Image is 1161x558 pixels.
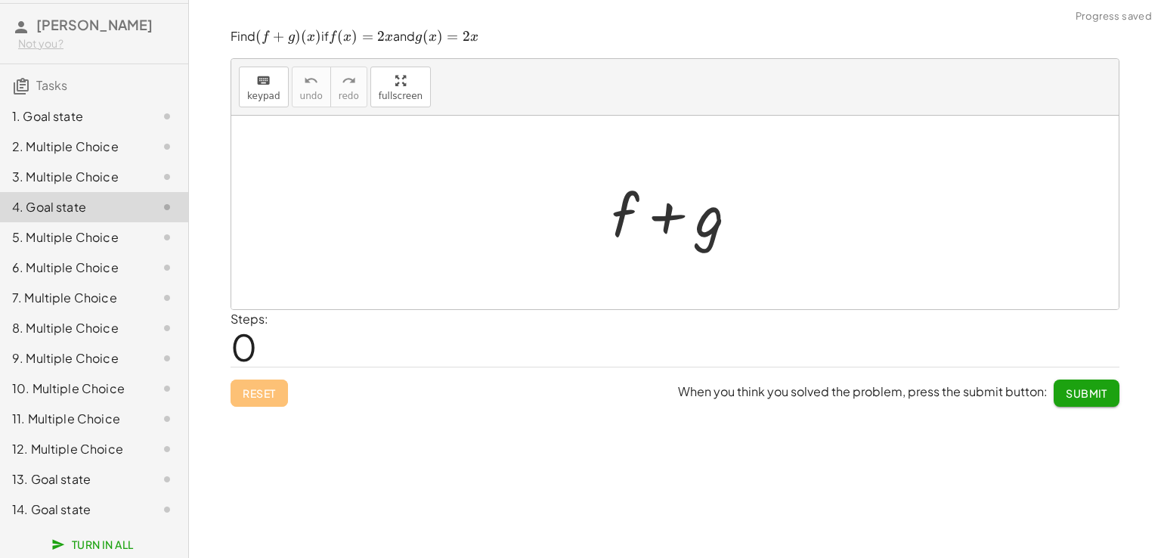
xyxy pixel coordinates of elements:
span: 0 [231,324,257,370]
div: 8. Multiple Choice [12,319,134,337]
span: ( [301,28,307,45]
span: undo [300,91,323,101]
span: [PERSON_NAME] [36,16,153,33]
span: fullscreen [379,91,423,101]
div: 14. Goal state [12,501,134,519]
button: Submit [1054,380,1119,407]
p: Find if and [231,28,1119,46]
span: x [307,30,315,44]
i: keyboard [256,72,271,90]
div: 1. Goal state [12,107,134,126]
button: undoundo [292,67,331,107]
button: Turn In All [42,531,146,558]
i: Task not started. [158,289,176,307]
i: Task not started. [158,198,176,216]
span: g [415,30,422,44]
span: When you think you solved the problem, press the submit button: [678,383,1048,399]
div: 10. Multiple Choice [12,380,134,398]
span: ) [295,28,301,45]
span: ( [337,28,343,45]
i: undo [304,72,318,90]
button: fullscreen [370,67,431,107]
span: g [288,30,295,44]
span: ( [423,28,429,45]
span: x [343,30,351,44]
div: 2. Multiple Choice [12,138,134,156]
div: 7. Multiple Choice [12,289,134,307]
div: 4. Goal state [12,198,134,216]
span: = [362,28,373,45]
i: Task not started. [158,440,176,458]
div: 13. Goal state [12,470,134,488]
span: x [429,30,437,44]
div: 12. Multiple Choice [12,440,134,458]
div: Not you? [18,36,176,51]
div: 5. Multiple Choice [12,228,134,246]
i: redo [342,72,356,90]
div: 9. Multiple Choice [12,349,134,367]
div: 6. Multiple Choice [12,259,134,277]
label: Steps: [231,311,268,327]
i: Task not started. [158,349,176,367]
span: ) [315,28,321,45]
span: Turn In All [54,538,134,551]
span: keypad [247,91,280,101]
span: = [447,28,458,45]
i: Task not started. [158,168,176,186]
div: 11. Multiple Choice [12,410,134,428]
i: Task not started. [158,410,176,428]
button: keyboardkeypad [239,67,289,107]
span: ( [255,28,262,45]
i: Task not started. [158,138,176,156]
span: 2 [463,28,470,45]
span: ) [437,28,443,45]
span: Submit [1066,386,1107,400]
span: x [385,30,393,44]
i: Task not started. [158,470,176,488]
div: 3. Multiple Choice [12,168,134,186]
span: x [470,30,478,44]
span: ) [351,28,358,45]
i: Task not started. [158,107,176,126]
span: + [273,28,284,45]
span: f [262,30,268,44]
i: Task not started. [158,501,176,519]
i: Task not started. [158,319,176,337]
span: Tasks [36,77,67,93]
span: 2 [377,28,385,45]
i: Task not started. [158,380,176,398]
span: Progress saved [1076,9,1152,24]
button: redoredo [330,67,367,107]
span: redo [339,91,359,101]
span: f [329,30,336,44]
i: Task not started. [158,228,176,246]
i: Task not started. [158,259,176,277]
